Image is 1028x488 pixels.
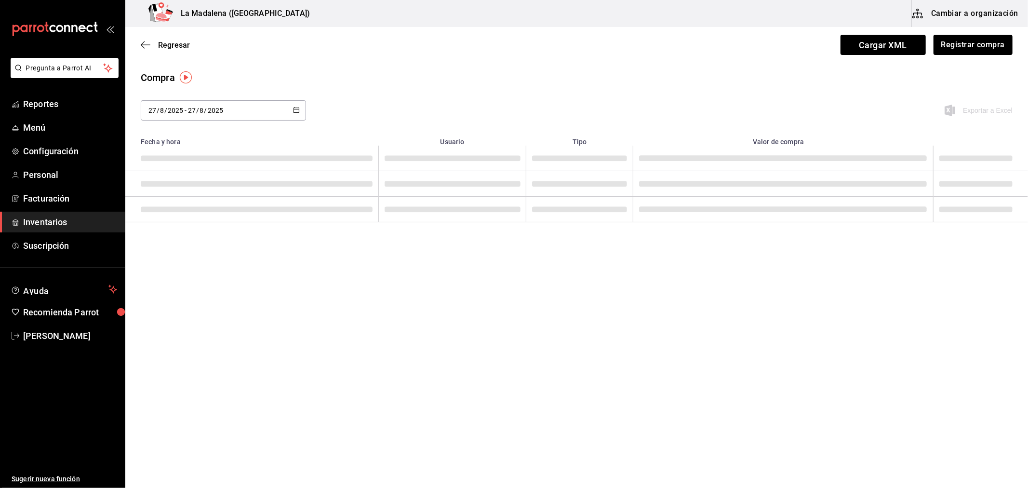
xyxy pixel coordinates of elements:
span: Pregunta a Parrot AI [26,63,104,73]
span: / [204,107,207,114]
span: / [164,107,167,114]
span: Cargar XML [841,35,926,55]
button: Registrar compra [934,35,1013,55]
span: Sugerir nueva función [12,474,117,484]
a: Pregunta a Parrot AI [7,70,119,80]
span: Regresar [158,41,190,50]
span: Inventarios [23,216,117,229]
span: Reportes [23,97,117,110]
span: Personal [23,168,117,181]
th: Tipo [526,132,633,146]
span: Suscripción [23,239,117,252]
span: Configuración [23,145,117,158]
span: - [185,107,187,114]
span: Recomienda Parrot [23,306,117,319]
input: Month [200,107,204,114]
div: Compra [141,70,175,85]
span: [PERSON_NAME] [23,329,117,342]
th: Fecha y hora [125,132,378,146]
button: open_drawer_menu [106,25,114,33]
h3: La Madalena ([GEOGRAPHIC_DATA]) [173,8,310,19]
span: / [157,107,160,114]
span: Ayuda [23,284,105,295]
input: Year [167,107,184,114]
input: Year [207,107,224,114]
th: Usuario [378,132,526,146]
img: Tooltip marker [180,71,192,83]
input: Day [148,107,157,114]
button: Regresar [141,41,190,50]
span: Facturación [23,192,117,205]
input: Month [160,107,164,114]
span: Menú [23,121,117,134]
span: / [196,107,199,114]
th: Valor de compra [633,132,933,146]
button: Pregunta a Parrot AI [11,58,119,78]
input: Day [187,107,196,114]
